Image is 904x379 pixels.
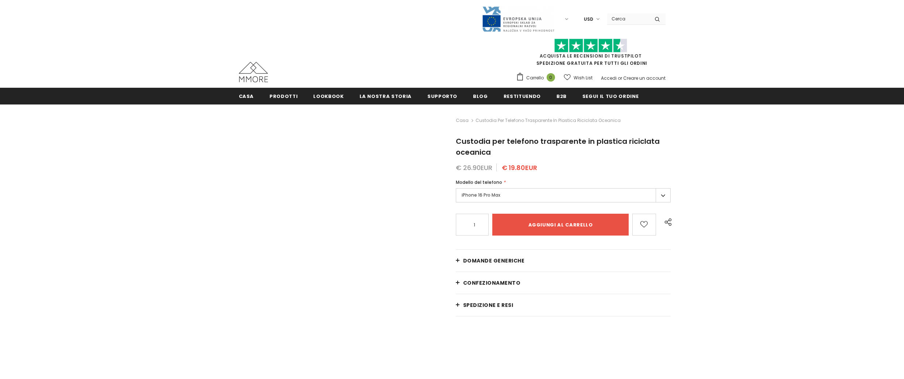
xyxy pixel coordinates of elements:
[618,75,622,81] span: or
[456,250,671,272] a: Domande generiche
[239,93,254,100] span: Casa
[584,16,593,23] span: USD
[463,257,525,264] span: Domande generiche
[540,53,642,59] a: Acquista le recensioni di TrustPilot
[607,13,649,24] input: Search Site
[463,301,513,309] span: Spedizione e resi
[313,88,344,104] a: Lookbook
[473,88,488,104] a: Blog
[582,93,639,100] span: Segui il tuo ordine
[623,75,666,81] a: Creare un account
[504,93,541,100] span: Restituendo
[456,294,671,316] a: Spedizione e resi
[482,16,555,22] a: Javni Razpis
[502,163,537,172] span: € 19.80EUR
[547,73,555,82] span: 0
[516,42,666,66] span: SPEDIZIONE GRATUITA PER TUTTI GLI ORDINI
[556,88,567,104] a: B2B
[473,93,488,100] span: Blog
[313,93,344,100] span: Lookbook
[564,71,593,84] a: Wish List
[269,93,298,100] span: Prodotti
[574,74,593,82] span: Wish List
[516,72,559,83] a: Carrello 0
[239,62,268,82] img: Casi MMORE
[463,279,521,287] span: CONFEZIONAMENTO
[482,6,555,32] img: Javni Razpis
[269,88,298,104] a: Prodotti
[456,272,671,294] a: CONFEZIONAMENTO
[239,88,254,104] a: Casa
[554,39,627,53] img: Fidati di Pilot Stars
[582,88,639,104] a: Segui il tuo ordine
[427,88,457,104] a: supporto
[456,136,660,157] span: Custodia per telefono trasparente in plastica riciclata oceanica
[556,93,567,100] span: B2B
[360,93,412,100] span: La nostra storia
[476,116,621,125] span: Custodia per telefono trasparente in plastica riciclata oceanica
[456,116,469,125] a: Casa
[456,188,671,202] label: iPhone 16 Pro Max
[427,93,457,100] span: supporto
[456,163,492,172] span: € 26.90EUR
[360,88,412,104] a: La nostra storia
[456,179,502,185] span: Modello del telefono
[601,75,617,81] a: Accedi
[492,214,629,236] input: Aggiungi al carrello
[504,88,541,104] a: Restituendo
[526,74,544,82] span: Carrello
